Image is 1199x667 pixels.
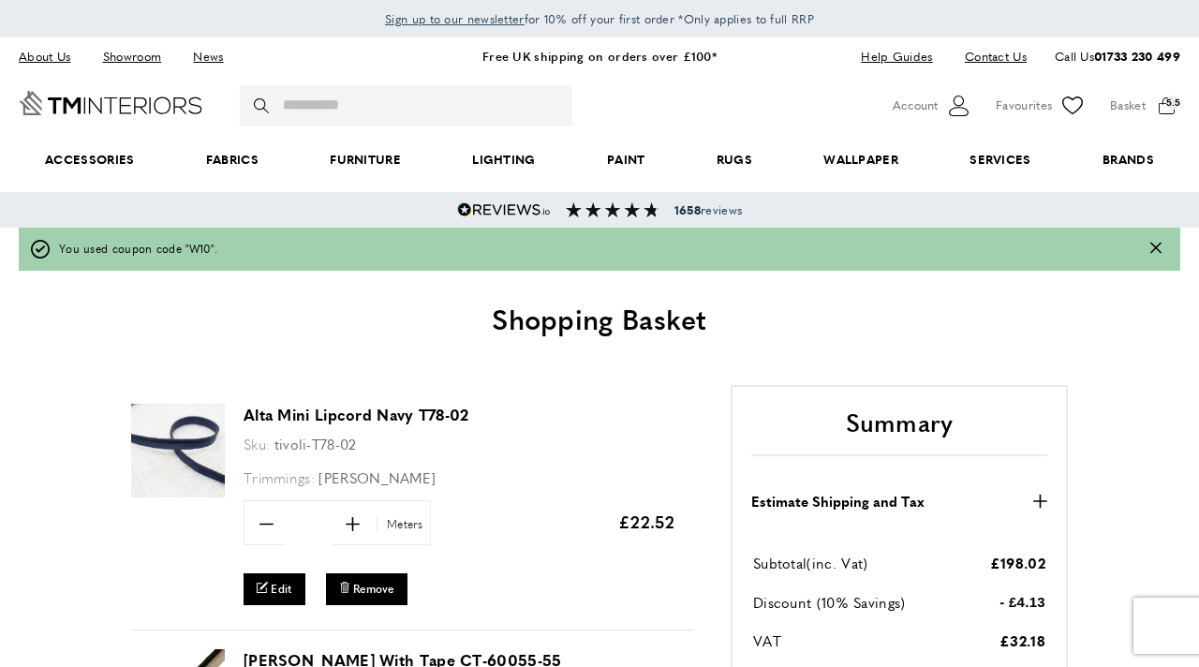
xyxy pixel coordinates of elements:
[674,201,701,218] strong: 1658
[674,202,742,217] span: reviews
[482,47,717,65] a: Free UK shipping on orders over £100*
[788,131,934,188] a: Wallpaper
[1067,131,1190,188] a: Brands
[318,467,436,487] span: [PERSON_NAME]
[131,484,225,500] a: Alta Mini Lipcord Navy T78-02
[294,131,437,188] a: Furniture
[492,298,707,338] span: Shopping Basket
[244,434,270,453] span: Sku:
[1055,47,1180,67] p: Call Us
[618,510,674,533] span: £22.52
[457,202,551,217] img: Reviews.io 5 stars
[807,553,867,572] span: (inc. Vat)
[385,10,525,27] span: Sign up to our newsletter
[326,573,407,604] button: Remove Alta Mini Lipcord Navy T78-02
[753,591,945,628] td: Discount (10% Savings)
[244,404,469,425] a: Alta Mini Lipcord Navy T78-02
[19,91,202,115] a: Go to Home page
[751,490,925,512] strong: Estimate Shipping and Tax
[996,92,1087,120] a: Favourites
[377,515,428,533] span: Meters
[893,92,972,120] button: Customer Account
[385,9,525,28] a: Sign up to our newsletter
[751,490,1047,512] button: Estimate Shipping and Tax
[999,630,1045,650] span: £32.18
[571,131,681,188] a: Paint
[753,630,781,650] span: VAT
[1150,240,1162,258] button: Close message
[753,553,807,572] span: Subtotal
[996,96,1052,115] span: Favourites
[271,581,291,597] span: Edit
[681,131,789,188] a: Rugs
[254,85,273,126] button: Search
[59,240,217,258] span: You used coupon code "W10".
[847,44,946,69] a: Help Guides
[751,406,1047,456] h2: Summary
[934,131,1067,188] a: Services
[274,434,357,453] span: tivoli-T78-02
[566,202,659,217] img: Reviews section
[990,553,1045,572] span: £198.02
[437,131,571,188] a: Lighting
[951,44,1027,69] a: Contact Us
[9,131,170,188] span: Accessories
[947,591,1045,628] td: - £4.13
[1094,47,1180,65] a: 01733 230 499
[131,404,225,497] img: Alta Mini Lipcord Navy T78-02
[353,581,394,597] span: Remove
[179,44,237,69] a: News
[89,44,175,69] a: Showroom
[893,96,938,115] span: Account
[385,10,814,27] span: for 10% off your first order *Only applies to full RRP
[244,467,315,487] span: Trimmings:
[170,131,294,188] a: Fabrics
[244,573,305,604] a: Edit Alta Mini Lipcord Navy T78-02
[19,44,84,69] a: About Us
